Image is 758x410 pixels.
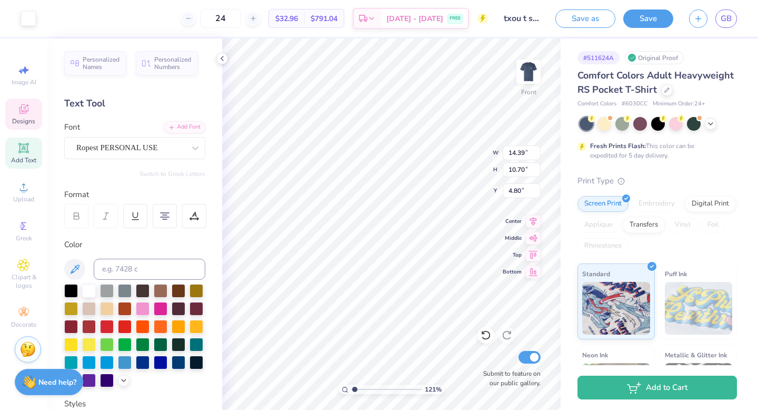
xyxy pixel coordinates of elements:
span: Middle [503,235,522,242]
span: Metallic & Glitter Ink [665,349,727,360]
div: Foil [701,217,725,233]
div: Original Proof [625,51,684,64]
span: # 6030CC [622,100,647,109]
button: Save as [555,9,615,28]
span: Image AI [12,78,36,86]
span: FREE [450,15,461,22]
span: Decorate [11,320,36,329]
button: Switch to Greek Letters [139,170,205,178]
div: Rhinestones [577,238,629,254]
span: Comfort Colors [577,100,616,109]
a: GB [715,9,737,28]
img: Puff Ink [665,282,733,335]
div: Digital Print [685,196,736,212]
span: Comfort Colors Adult Heavyweight RS Pocket T-Shirt [577,69,734,96]
div: # 511624A [577,51,620,64]
div: Vinyl [668,217,697,233]
span: Greek [16,234,32,242]
label: Font [64,121,80,133]
input: – – [200,9,241,28]
span: Neon Ink [582,349,608,360]
span: Personalized Names [83,56,120,71]
span: 121 % [425,385,442,394]
div: This color can be expedited for 5 day delivery. [590,141,720,160]
span: Designs [12,117,35,125]
input: e.g. 7428 c [94,259,205,280]
div: Add Font [164,121,205,133]
span: $32.96 [275,13,298,24]
input: Untitled Design [496,8,547,29]
span: Personalized Numbers [154,56,192,71]
strong: Fresh Prints Flash: [590,142,646,150]
div: Applique [577,217,620,233]
div: Text Tool [64,96,205,111]
button: Add to Cart [577,376,737,399]
div: Embroidery [632,196,682,212]
span: $791.04 [311,13,337,24]
strong: Need help? [38,377,76,387]
img: Standard [582,282,650,335]
span: Puff Ink [665,268,687,279]
span: Clipart & logos [5,273,42,290]
span: Bottom [503,268,522,276]
div: Screen Print [577,196,629,212]
span: Standard [582,268,610,279]
span: [DATE] - [DATE] [386,13,443,24]
button: Save [623,9,673,28]
div: Color [64,239,205,251]
span: Center [503,218,522,225]
div: Format [64,189,206,201]
img: Front [518,61,539,82]
div: Front [521,87,536,97]
div: Print Type [577,175,737,187]
label: Submit to feature on our public gallery. [477,369,541,388]
span: Upload [13,195,34,203]
span: Top [503,251,522,259]
span: Add Text [11,156,36,164]
div: Styles [64,398,205,410]
div: Transfers [623,217,665,233]
span: Minimum Order: 24 + [653,100,705,109]
span: GB [721,13,732,25]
